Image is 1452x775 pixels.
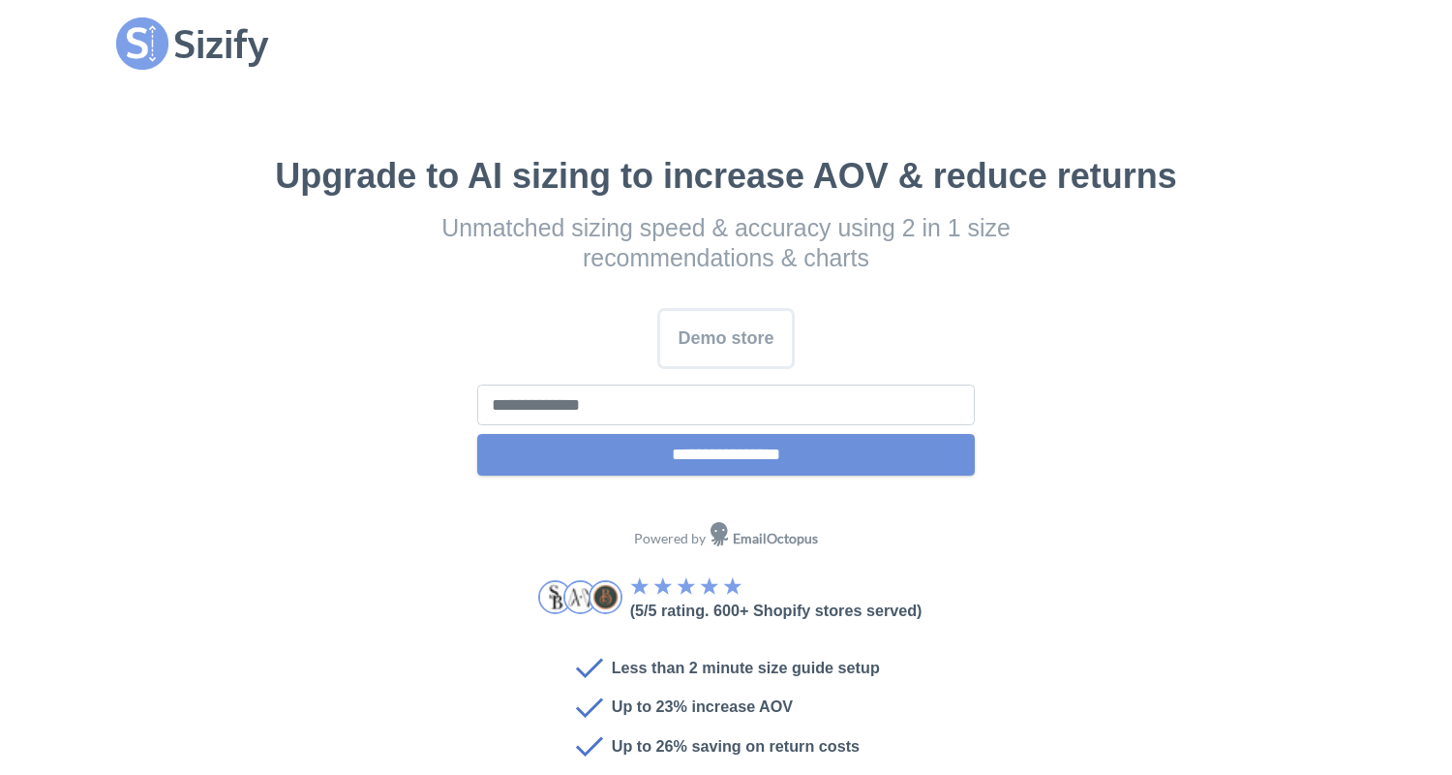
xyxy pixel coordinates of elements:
[627,519,825,558] p: Powered by
[168,22,273,65] h1: Sizify
[657,308,794,369] button: Demo store
[630,603,923,620] h3: (5/5 rating. 600+ Shopify stores served)
[612,738,860,756] h3: Up to 26% saving on return costs
[612,660,880,677] h3: Less than 2 minute size guide setup
[612,698,793,716] h3: Up to 23% increase AOV
[275,157,1177,196] h1: Upgrade to AI sizing to increase AOV & reduce returns
[711,526,818,551] a: EmailOctopus
[630,575,742,603] div: 5 Stars
[343,213,1109,273] h3: Unmatched sizing speed & accuracy using 2 in 1 size recommendations & charts
[116,17,168,70] img: logo
[477,385,974,426] input: Email address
